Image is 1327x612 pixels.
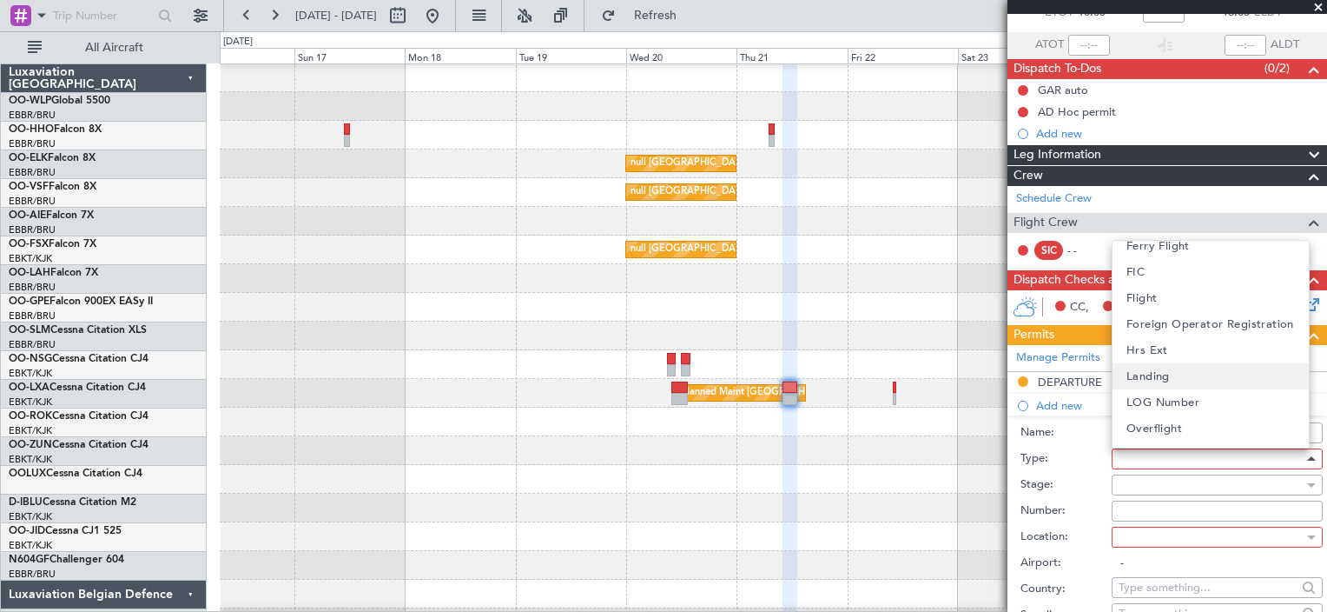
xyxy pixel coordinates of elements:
span: Parking [1126,442,1168,468]
span: Flight [1126,285,1157,311]
span: Foreign Operator Registration [1126,311,1294,337]
span: Overflight [1126,416,1182,442]
span: Hrs Ext [1126,337,1168,363]
span: Landing [1126,363,1170,389]
span: LOG Number [1126,389,1199,416]
span: Ferry Flight [1126,233,1190,259]
span: FIC [1126,259,1145,285]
